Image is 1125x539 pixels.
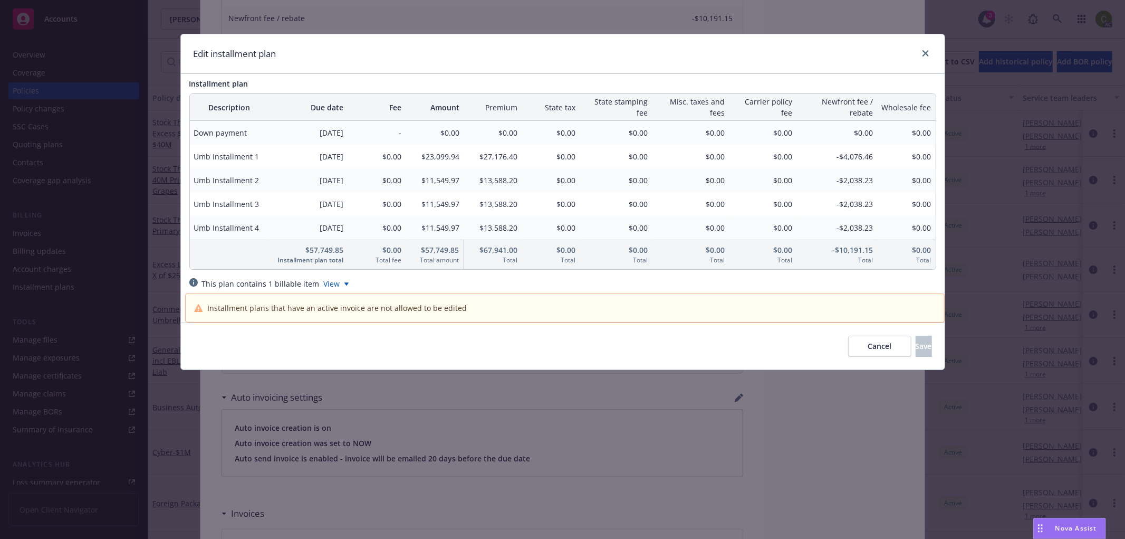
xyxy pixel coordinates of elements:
[584,222,648,233] span: $0.00
[584,256,648,265] span: Total
[657,175,725,186] span: $0.00
[410,151,460,162] span: $23,099.94
[194,102,265,113] span: Description
[410,175,460,186] span: $11,549.97
[657,151,725,162] span: $0.00
[468,151,518,162] span: $27,176.40
[352,151,402,162] span: $0.00
[273,102,344,113] span: Due date
[202,278,320,289] div: This plan contains 1 billable item
[733,222,792,233] span: $0.00
[410,198,460,210] span: $11,549.97
[657,198,725,210] span: $0.00
[273,151,344,162] span: [DATE]
[584,198,648,210] span: $0.00
[584,244,648,256] span: $0.00
[733,256,792,265] span: Total
[526,127,576,138] span: $0.00
[273,244,344,256] span: $57,749.85
[657,256,725,265] span: Total
[468,244,518,256] span: $67,941.00
[657,244,725,256] span: $0.00
[273,222,344,233] span: [DATE]
[189,79,248,89] span: Installment plan
[1055,524,1097,533] span: Nova Assist
[273,198,344,210] span: [DATE]
[733,175,792,186] span: $0.00
[410,127,460,138] span: $0.00
[584,175,648,186] span: $0.00
[468,175,518,186] span: $13,588.20
[410,222,460,233] span: $11,549.97
[468,102,518,113] span: Premium
[273,127,344,138] span: [DATE]
[526,222,576,233] span: $0.00
[273,175,344,186] span: [DATE]
[1033,518,1106,539] button: Nova Assist
[468,256,518,265] span: Total
[194,151,265,162] span: Umb Installment 1
[733,96,792,118] span: Carrier policy fee
[468,222,518,233] span: $13,588.20
[352,244,402,256] span: $0.00
[733,244,792,256] span: $0.00
[352,256,402,265] span: Total fee
[352,102,402,113] span: Fee
[352,127,402,138] span: -
[657,127,725,138] span: $0.00
[324,278,349,289] div: View
[410,256,459,265] span: Total amount
[584,96,648,118] span: State stamping fee
[207,302,467,314] span: Installment plans that have an active invoice are not allowed to be edited
[352,222,402,233] span: $0.00
[273,256,344,265] span: Installment plan total
[526,102,576,113] span: State tax
[733,127,792,138] span: $0.00
[194,47,276,61] h1: Edit installment plan
[526,198,576,210] span: $0.00
[468,198,518,210] span: $13,588.20
[194,222,265,233] span: Umb Installment 4
[468,127,518,138] span: $0.00
[584,151,648,162] span: $0.00
[526,256,576,265] span: Total
[410,244,459,256] span: $57,749.85
[194,198,265,210] span: Umb Installment 3
[526,244,576,256] span: $0.00
[526,175,576,186] span: $0.00
[584,127,648,138] span: $0.00
[657,96,725,118] span: Misc. taxes and fees
[352,198,402,210] span: $0.00
[352,175,402,186] span: $0.00
[410,102,460,113] span: Amount
[1034,518,1047,538] div: Drag to move
[733,151,792,162] span: $0.00
[733,198,792,210] span: $0.00
[657,222,725,233] span: $0.00
[194,175,265,186] span: Umb Installment 2
[194,127,265,138] span: Down payment
[526,151,576,162] span: $0.00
